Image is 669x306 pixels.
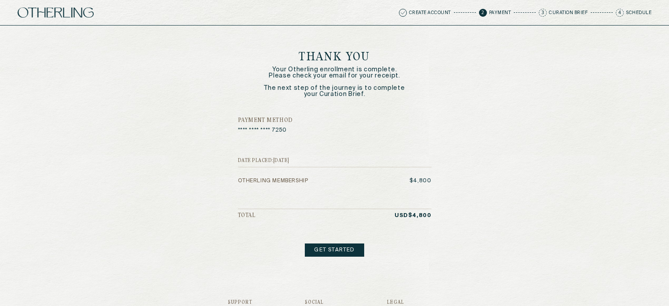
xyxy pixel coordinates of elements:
[387,300,441,305] h3: Legal
[238,178,308,184] p: Otherling Membership
[409,11,451,15] p: Create Account
[479,9,487,17] span: 2
[228,300,252,305] h3: Support
[238,118,431,124] h5: Payment Method
[262,66,407,97] p: Your Otherling enrollment is complete. Please check your email for your receipt. The next step of...
[616,9,624,17] span: 4
[305,300,335,305] h3: Social
[489,11,511,15] p: Payment
[238,213,256,219] h5: Total
[626,11,651,15] p: Schedule
[409,178,431,184] p: $4,800
[238,158,431,163] h5: Date placed: [DATE]
[299,52,370,63] h1: Thank you
[18,7,94,18] img: logo
[305,243,364,257] a: Get started
[539,9,547,17] span: 3
[395,213,431,219] p: USD $4,800
[549,11,588,15] p: Curation Brief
